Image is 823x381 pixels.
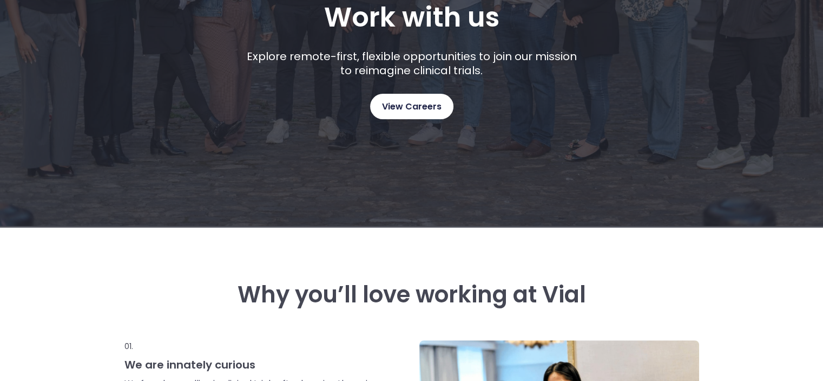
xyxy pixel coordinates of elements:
[124,282,699,308] h3: Why you’ll love working at Vial
[324,2,499,33] h1: Work with us
[124,340,374,352] p: 01.
[370,94,453,119] a: View Careers
[242,49,581,78] p: Explore remote-first, flexible opportunities to join our mission to reimagine clinical trials.
[124,358,374,372] h3: We are innately curious
[382,100,442,114] span: View Careers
